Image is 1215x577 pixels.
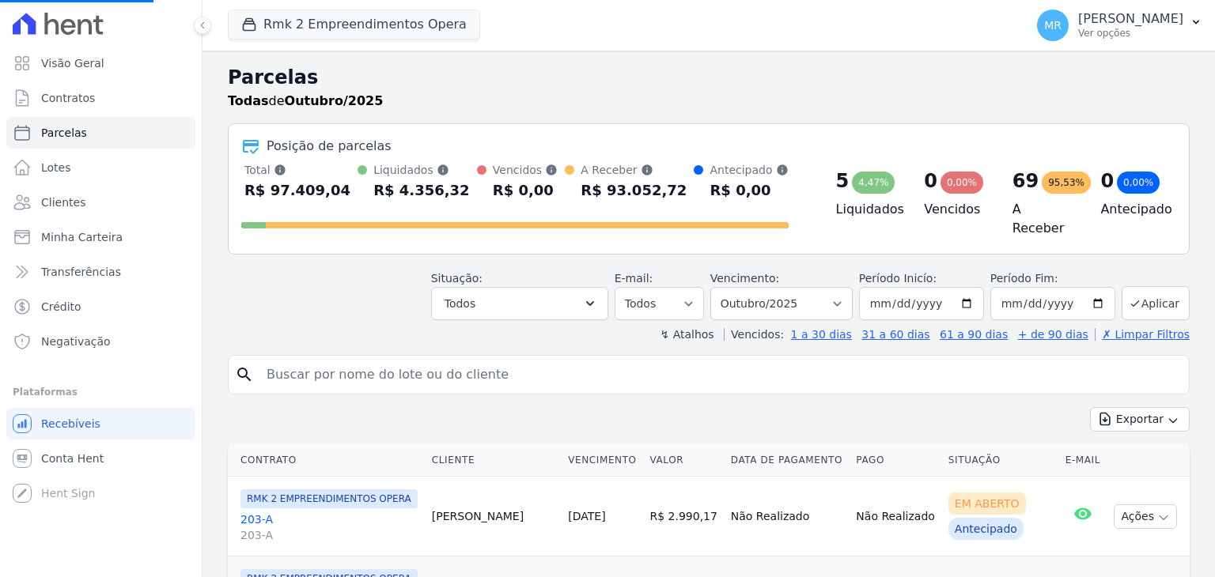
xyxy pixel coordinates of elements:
[6,117,195,149] a: Parcelas
[615,272,653,285] label: E-mail:
[6,47,195,79] a: Visão Geral
[41,451,104,466] span: Conta Hent
[431,272,483,285] label: Situação:
[267,137,392,156] div: Posição de parcelas
[493,162,558,178] div: Vencidos
[850,477,942,556] td: Não Realizado
[235,365,254,384] i: search
[644,477,725,556] td: R$ 2.990,17
[431,287,608,320] button: Todos
[244,178,350,203] div: R$ 97.409,04
[41,264,121,280] span: Transferências
[1114,504,1177,529] button: Ações
[859,272,937,285] label: Período Inicío:
[228,444,426,477] th: Contrato
[1122,286,1190,320] button: Aplicar
[1090,407,1190,432] button: Exportar
[1117,172,1160,194] div: 0,00%
[725,444,850,477] th: Data de Pagamento
[724,328,784,341] label: Vencidos:
[41,55,104,71] span: Visão Geral
[373,162,469,178] div: Liquidados
[228,93,269,108] strong: Todas
[710,178,788,203] div: R$ 0,00
[568,510,605,522] a: [DATE]
[924,200,987,219] h4: Vencidos
[660,328,713,341] label: ↯ Atalhos
[948,492,1026,515] div: Em Aberto
[6,443,195,474] a: Conta Hent
[41,229,123,245] span: Minha Carteira
[41,125,87,141] span: Parcelas
[852,172,895,194] div: 4,47%
[6,187,195,218] a: Clientes
[426,444,562,477] th: Cliente
[1012,168,1039,194] div: 69
[710,272,779,285] label: Vencimento:
[6,256,195,288] a: Transferências
[710,162,788,178] div: Antecipado
[240,511,419,543] a: 203-A203-A
[244,162,350,178] div: Total
[240,489,418,508] span: RMK 2 EMPREENDIMENTOS OPERA
[1012,200,1076,238] h4: A Receber
[240,527,419,543] span: 203-A
[257,359,1183,390] input: Buscar por nome do lote ou do cliente
[836,200,899,219] h4: Liquidados
[6,221,195,253] a: Minha Carteira
[1095,328,1190,341] a: ✗ Limpar Filtros
[725,477,850,556] td: Não Realizado
[6,291,195,322] a: Crédito
[426,477,562,556] td: [PERSON_NAME]
[924,168,937,194] div: 0
[6,326,195,357] a: Negativação
[1078,27,1183,40] p: Ver opções
[644,444,725,477] th: Valor
[1042,172,1091,194] div: 95,53%
[791,328,852,341] a: 1 a 30 dias
[1059,444,1107,477] th: E-mail
[1024,3,1215,47] button: MR [PERSON_NAME] Ver opções
[13,383,189,402] div: Plataformas
[228,92,383,111] p: de
[6,408,195,439] a: Recebíveis
[6,82,195,114] a: Contratos
[581,178,687,203] div: R$ 93.052,72
[228,9,480,40] button: Rmk 2 Empreendimentos Opera
[1018,328,1088,341] a: + de 90 dias
[41,160,71,175] span: Lotes
[6,152,195,183] a: Lotes
[562,444,643,477] th: Vencimento
[942,444,1059,477] th: Situação
[861,328,929,341] a: 31 a 60 dias
[285,93,384,108] strong: Outubro/2025
[373,178,469,203] div: R$ 4.356,32
[445,294,475,313] span: Todos
[41,334,111,349] span: Negativação
[1078,11,1183,27] p: [PERSON_NAME]
[836,168,850,194] div: 5
[1044,20,1062,31] span: MR
[41,194,85,210] span: Clientes
[941,172,983,194] div: 0,00%
[1100,168,1114,194] div: 0
[228,63,1190,92] h2: Parcelas
[948,518,1024,540] div: Antecipado
[850,444,942,477] th: Pago
[940,328,1008,341] a: 61 a 90 dias
[41,416,100,432] span: Recebíveis
[41,90,95,106] span: Contratos
[41,299,81,315] span: Crédito
[581,162,687,178] div: A Receber
[493,178,558,203] div: R$ 0,00
[1100,200,1164,219] h4: Antecipado
[990,270,1115,287] label: Período Fim:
